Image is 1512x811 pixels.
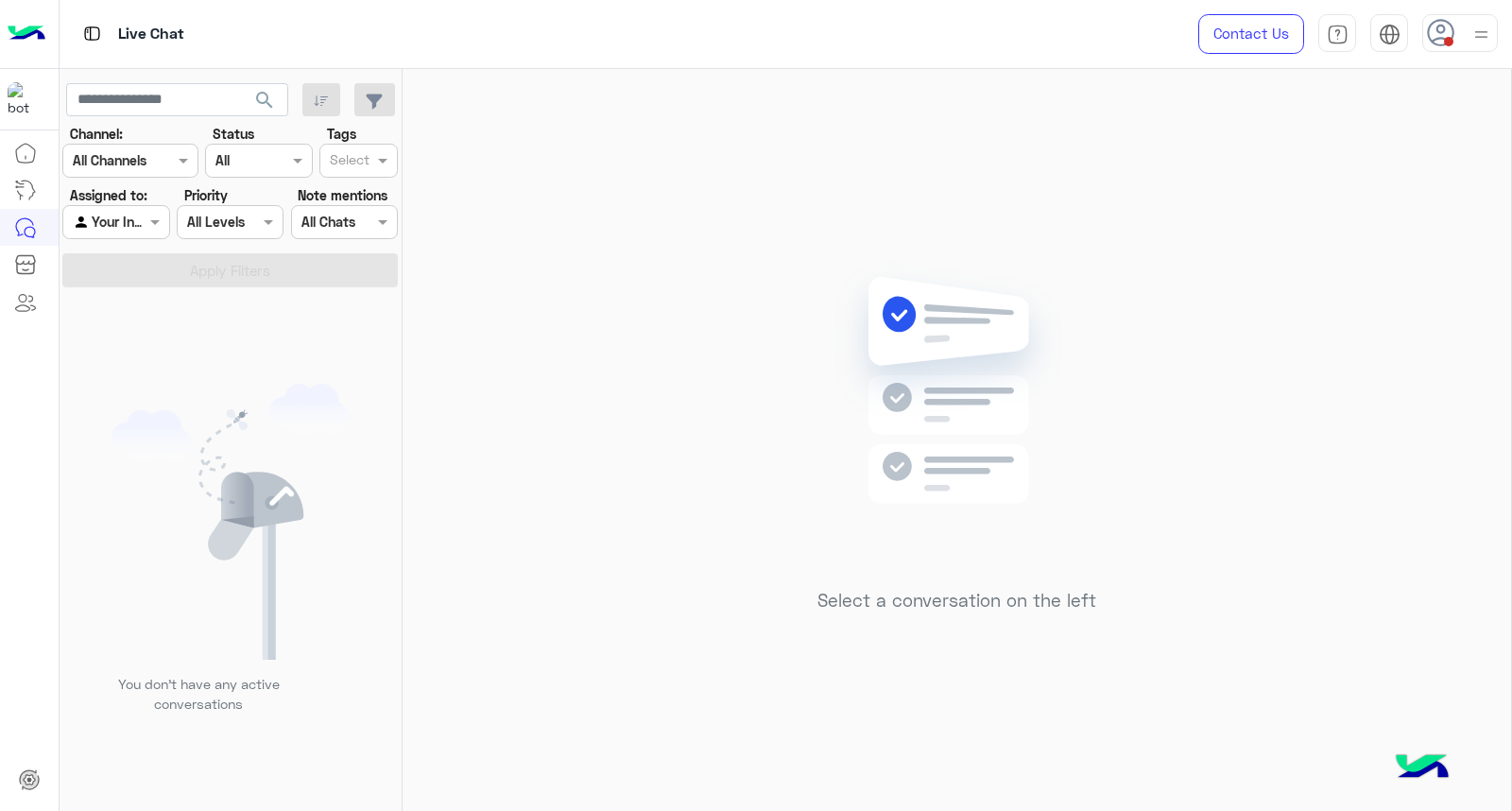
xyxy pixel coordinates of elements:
[242,83,288,124] button: search
[1389,735,1455,802] img: hulul-logo.png
[8,14,45,54] img: Logo
[1327,24,1349,45] img: tab
[1318,14,1356,54] a: tab
[213,124,254,144] label: Status
[103,674,294,715] p: You don’t have any active conversations
[8,82,42,116] img: 1403182699927242
[298,185,387,205] label: Note mentions
[253,89,276,112] span: search
[1469,23,1493,46] img: profile
[62,253,398,287] button: Apply Filters
[1379,24,1400,45] img: tab
[1198,14,1304,54] a: Contact Us
[327,149,369,174] div: Select
[820,262,1093,576] img: no messages
[70,185,147,205] label: Assigned to:
[817,590,1096,612] h5: Select a conversation on the left
[327,124,356,144] label: Tags
[184,185,228,205] label: Priority
[70,124,123,144] label: Channel:
[80,22,104,45] img: tab
[112,384,350,660] img: empty users
[118,22,184,47] p: Live Chat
